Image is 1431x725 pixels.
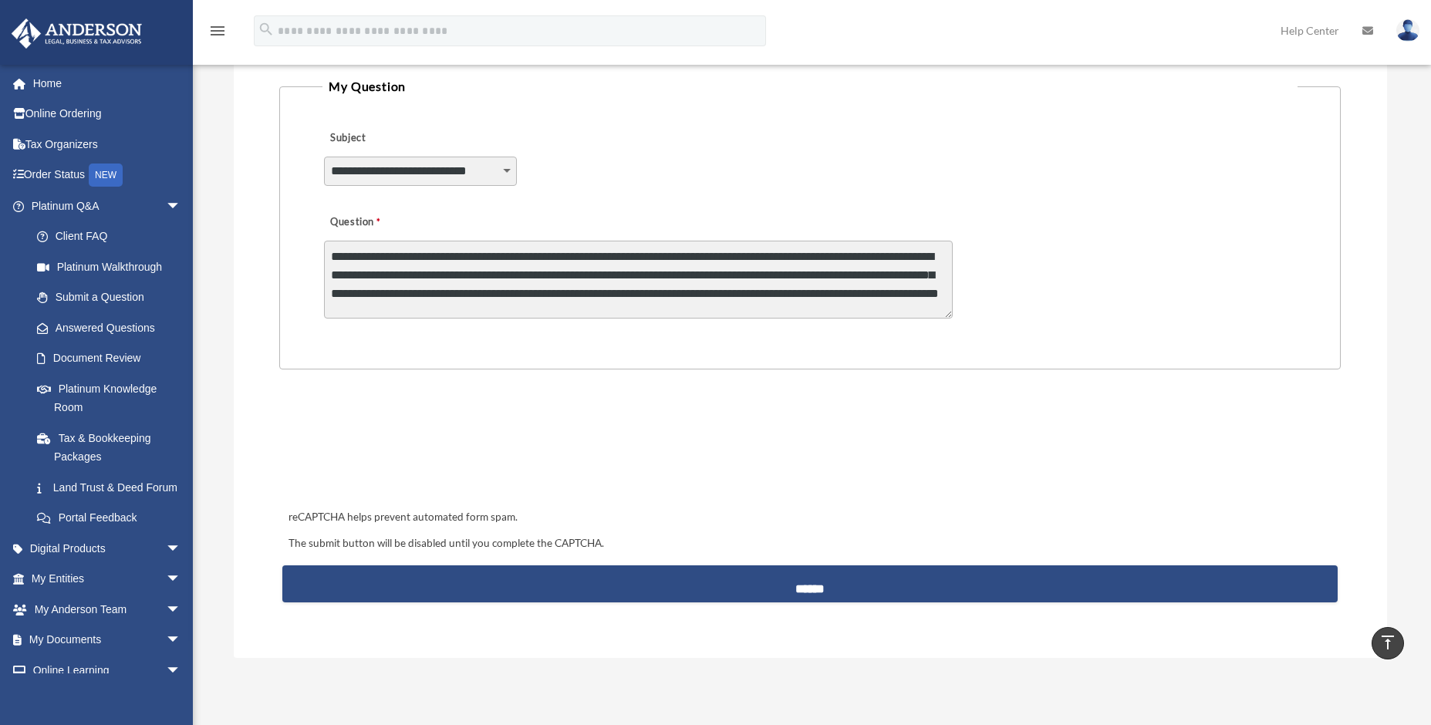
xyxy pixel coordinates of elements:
[22,373,204,423] a: Platinum Knowledge Room
[22,221,204,252] a: Client FAQ
[166,533,197,565] span: arrow_drop_down
[11,594,204,625] a: My Anderson Teamarrow_drop_down
[324,212,444,234] label: Question
[89,164,123,187] div: NEW
[208,27,227,40] a: menu
[11,564,204,595] a: My Entitiesarrow_drop_down
[324,128,471,150] label: Subject
[1372,627,1404,659] a: vertical_align_top
[22,282,197,313] a: Submit a Question
[284,417,518,477] iframe: reCAPTCHA
[11,655,204,686] a: Online Learningarrow_drop_down
[22,343,204,374] a: Document Review
[11,160,204,191] a: Order StatusNEW
[22,312,204,343] a: Answered Questions
[166,564,197,595] span: arrow_drop_down
[322,76,1297,97] legend: My Question
[11,99,204,130] a: Online Ordering
[22,251,204,282] a: Platinum Walkthrough
[1396,19,1419,42] img: User Pic
[22,472,204,503] a: Land Trust & Deed Forum
[7,19,147,49] img: Anderson Advisors Platinum Portal
[22,423,204,472] a: Tax & Bookkeeping Packages
[258,21,275,38] i: search
[282,508,1337,527] div: reCAPTCHA helps prevent automated form spam.
[11,625,204,656] a: My Documentsarrow_drop_down
[166,191,197,222] span: arrow_drop_down
[11,533,204,564] a: Digital Productsarrow_drop_down
[166,594,197,626] span: arrow_drop_down
[208,22,227,40] i: menu
[166,655,197,686] span: arrow_drop_down
[166,625,197,656] span: arrow_drop_down
[11,191,204,221] a: Platinum Q&Aarrow_drop_down
[1379,633,1397,652] i: vertical_align_top
[11,129,204,160] a: Tax Organizers
[22,503,204,534] a: Portal Feedback
[11,68,204,99] a: Home
[282,534,1337,553] div: The submit button will be disabled until you complete the CAPTCHA.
